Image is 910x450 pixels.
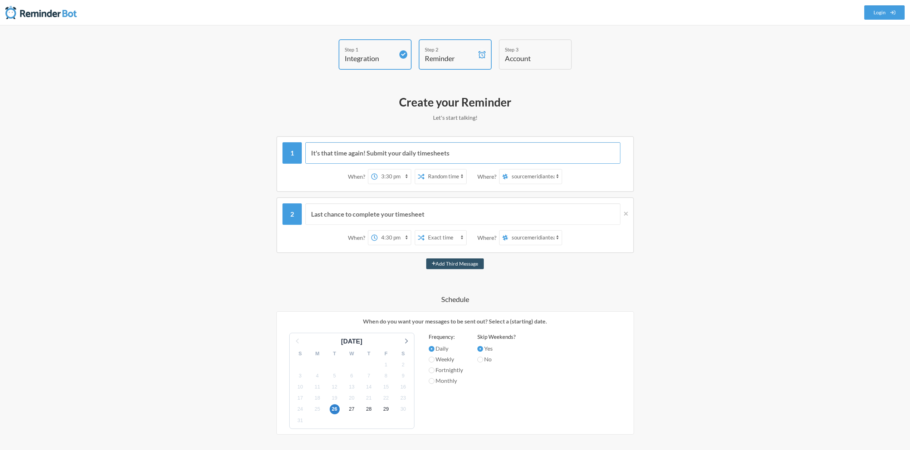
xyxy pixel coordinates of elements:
span: Sunday, September 7, 2025 [364,371,374,381]
span: Tuesday, September 30, 2025 [398,404,408,414]
div: Where? [477,230,499,245]
span: Tuesday, September 2, 2025 [398,360,408,370]
div: F [378,348,395,359]
input: Yes [477,346,483,352]
input: Message [305,203,620,225]
span: Monday, September 15, 2025 [381,382,391,392]
h4: Account [505,53,555,63]
div: Where? [477,169,499,184]
p: When do you want your messages to be sent out? Select a (starting) date. [282,317,628,326]
span: Monday, September 8, 2025 [381,371,391,381]
label: Monthly [429,376,463,385]
div: [DATE] [338,337,365,346]
input: Weekly [429,357,434,362]
div: Step 2 [425,46,475,53]
label: Frequency: [429,333,463,341]
span: Tuesday, September 9, 2025 [398,371,408,381]
span: Thursday, September 25, 2025 [313,404,323,414]
span: Saturday, September 6, 2025 [347,371,357,381]
span: Thursday, September 4, 2025 [313,371,323,381]
button: Add Third Message [426,258,484,269]
div: M [309,348,326,359]
span: Tuesday, September 23, 2025 [398,393,408,403]
h2: Create your Reminder [248,95,663,110]
a: Login [864,5,905,20]
span: Sunday, September 21, 2025 [364,393,374,403]
div: When? [348,169,368,184]
div: T [360,348,378,359]
span: Monday, September 29, 2025 [381,404,391,414]
span: Wednesday, September 24, 2025 [295,404,305,414]
h4: Schedule [248,294,663,304]
span: Sunday, September 14, 2025 [364,382,374,392]
label: Skip Weekends? [477,333,516,341]
label: Fortnightly [429,366,463,374]
span: Thursday, September 18, 2025 [313,393,323,403]
div: T [326,348,343,359]
span: Saturday, September 27, 2025 [347,404,357,414]
span: Monday, September 22, 2025 [381,393,391,403]
input: Monthly [429,378,434,384]
div: W [343,348,360,359]
span: Friday, September 5, 2025 [330,371,340,381]
input: Daily [429,346,434,352]
img: Reminder Bot [5,5,77,20]
input: Message [305,142,620,164]
span: Friday, September 19, 2025 [330,393,340,403]
label: Daily [429,344,463,353]
div: Step 3 [505,46,555,53]
div: S [395,348,412,359]
span: Monday, September 1, 2025 [381,360,391,370]
div: When? [348,230,368,245]
h4: Integration [345,53,395,63]
span: Wednesday, October 1, 2025 [295,415,305,425]
span: Tuesday, September 16, 2025 [398,382,408,392]
label: Weekly [429,355,463,364]
input: Fortnightly [429,367,434,373]
p: Let's start talking! [248,113,663,122]
span: Saturday, September 20, 2025 [347,393,357,403]
h4: Reminder [425,53,475,63]
span: Friday, September 26, 2025 [330,404,340,414]
div: Step 1 [345,46,395,53]
label: No [477,355,516,364]
input: No [477,357,483,362]
span: Thursday, September 11, 2025 [313,382,323,392]
span: Wednesday, September 10, 2025 [295,382,305,392]
label: Yes [477,344,516,353]
span: Friday, September 12, 2025 [330,382,340,392]
span: Saturday, September 13, 2025 [347,382,357,392]
span: Wednesday, September 17, 2025 [295,393,305,403]
span: Wednesday, September 3, 2025 [295,371,305,381]
div: S [292,348,309,359]
span: Sunday, September 28, 2025 [364,404,374,414]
